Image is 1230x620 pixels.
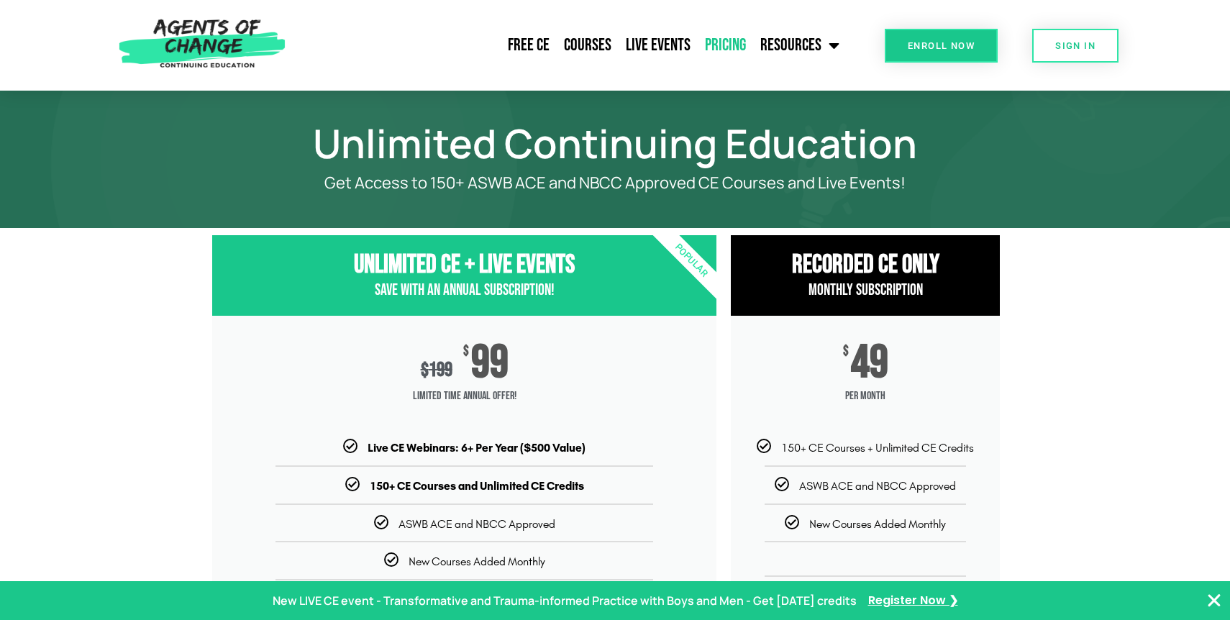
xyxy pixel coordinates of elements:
a: Courses [557,27,619,63]
a: Resources [753,27,847,63]
span: Save with an Annual Subscription! [375,281,555,300]
span: 99 [471,345,509,382]
h3: RECORDED CE ONly [731,250,1000,281]
b: 150+ CE Courses and Unlimited CE Credits [370,479,584,493]
a: Enroll Now [885,29,998,63]
span: Limited Time Annual Offer! [212,382,716,411]
span: ASWB ACE and NBCC Approved [398,517,555,531]
h3: Unlimited CE + Live Events [212,250,716,281]
div: 199 [421,358,452,382]
nav: Menu [293,27,847,63]
p: Get Access to 150+ ASWB ACE and NBCC Approved CE Courses and Live Events! [263,174,967,192]
a: Register Now ❯ [868,591,958,611]
a: Pricing [698,27,753,63]
button: Close Banner [1206,592,1223,609]
span: 49 [851,345,888,382]
span: $ [421,358,429,382]
p: New LIVE CE event - Transformative and Trauma-informed Practice with Boys and Men - Get [DATE] cr... [273,591,857,611]
div: Popular [609,178,775,344]
span: $ [843,345,849,359]
span: $ [463,345,469,359]
span: ASWB ACE and NBCC Approved [799,479,956,493]
span: Monthly Subscription [808,281,923,300]
span: per month [731,382,1000,411]
a: Live Events [619,27,698,63]
span: 150+ CE Courses + Unlimited CE Credits [781,441,974,455]
span: SIGN IN [1055,41,1095,50]
h1: Unlimited Continuing Education [205,127,1025,160]
span: New Courses Added Monthly [809,517,946,531]
b: Live CE Webinars: 6+ Per Year ($500 Value) [368,441,586,455]
a: Free CE [501,27,557,63]
span: New Courses Added Monthly [409,555,545,568]
span: Enroll Now [908,41,975,50]
a: SIGN IN [1032,29,1119,63]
